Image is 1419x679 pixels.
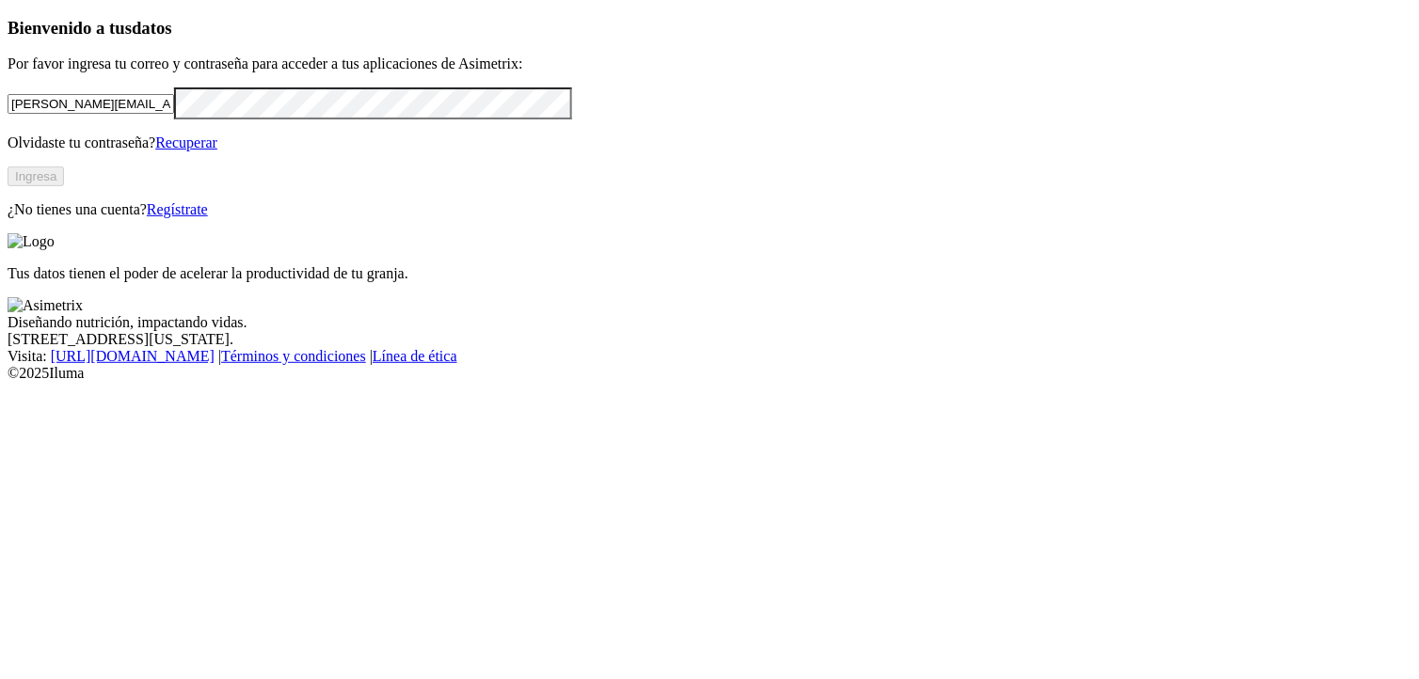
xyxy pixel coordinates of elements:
[8,348,1411,365] div: Visita : | |
[8,166,64,186] button: Ingresa
[147,201,208,217] a: Regístrate
[8,134,1411,151] p: Olvidaste tu contraseña?
[8,365,1411,382] div: © 2025 Iluma
[8,265,1411,282] p: Tus datos tienen el poder de acelerar la productividad de tu granja.
[8,201,1411,218] p: ¿No tienes una cuenta?
[8,94,174,114] input: Tu correo
[51,348,215,364] a: [URL][DOMAIN_NAME]
[8,314,1411,331] div: Diseñando nutrición, impactando vidas.
[8,18,1411,39] h3: Bienvenido a tus
[221,348,366,364] a: Términos y condiciones
[8,55,1411,72] p: Por favor ingresa tu correo y contraseña para acceder a tus aplicaciones de Asimetrix:
[8,331,1411,348] div: [STREET_ADDRESS][US_STATE].
[132,18,172,38] span: datos
[373,348,457,364] a: Línea de ética
[8,233,55,250] img: Logo
[155,134,217,150] a: Recuperar
[8,297,83,314] img: Asimetrix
